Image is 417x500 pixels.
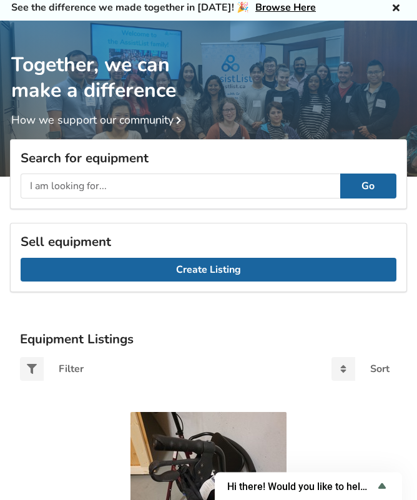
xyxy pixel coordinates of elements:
input: I am looking for... [21,174,340,199]
a: Browse Here [255,1,316,14]
h3: Search for equipment [21,150,396,166]
h3: Sell equipment [21,233,396,250]
h3: Equipment Listings [20,331,397,347]
div: Sort [370,364,390,374]
div: Filter [59,364,84,374]
span: Hi there! Would you like to help us improve AssistList? [227,481,375,493]
h5: See the difference we made together in [DATE]! 🎉 [11,1,316,14]
button: Show survey - Hi there! Would you like to help us improve AssistList? [227,479,390,494]
button: Go [340,174,396,199]
a: Create Listing [21,258,396,282]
